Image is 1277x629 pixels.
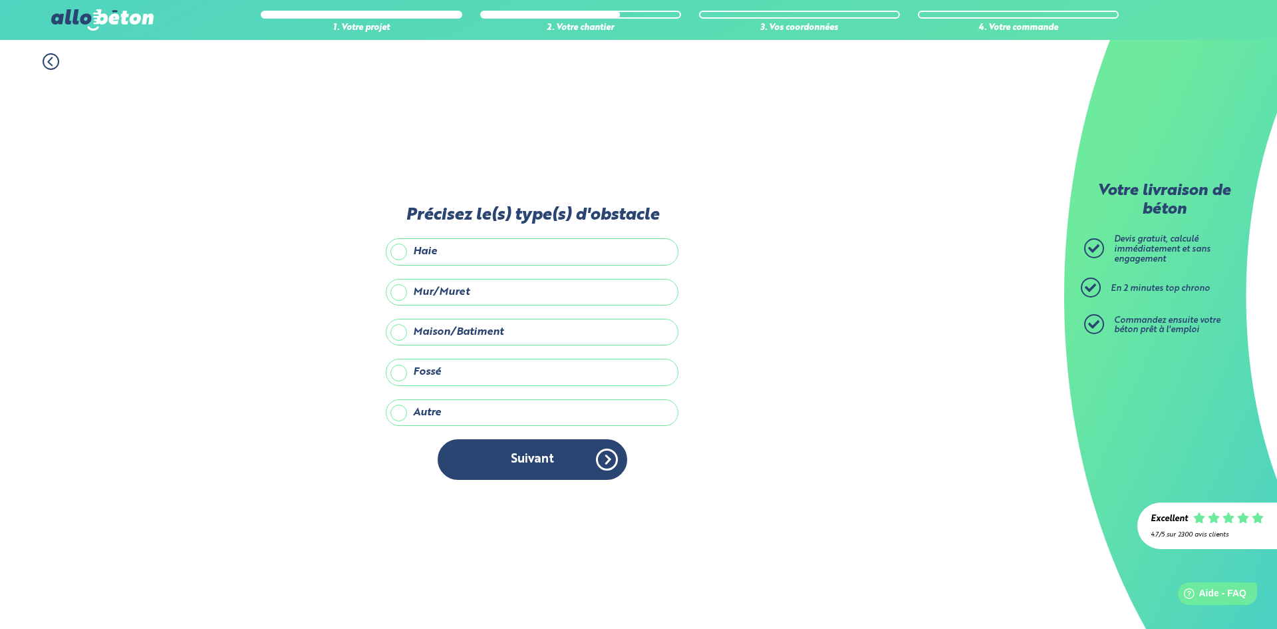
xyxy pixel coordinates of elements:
label: Mur/Muret [386,279,678,306]
span: Commandez ensuite votre béton prêt à l'emploi [1114,316,1220,335]
iframe: Help widget launcher [1159,577,1262,614]
div: 1. Votre projet [261,23,462,33]
p: Votre livraison de béton [1087,182,1240,219]
span: En 2 minutes top chrono [1111,284,1210,293]
label: Autre [386,399,678,426]
label: Fossé [386,359,678,385]
button: Suivant [438,439,627,480]
label: Précisez le(s) type(s) d'obstacle [386,206,678,225]
div: 2. Votre chantier [480,23,681,33]
div: 4.7/5 sur 2300 avis clients [1151,531,1264,538]
div: 3. Vos coordonnées [699,23,900,33]
div: 4. Votre commande [918,23,1119,33]
div: Excellent [1151,515,1188,524]
img: allobéton [51,9,154,31]
label: Maison/Batiment [386,319,678,345]
label: Haie [386,238,678,265]
span: Devis gratuit, calculé immédiatement et sans engagement [1114,235,1210,263]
